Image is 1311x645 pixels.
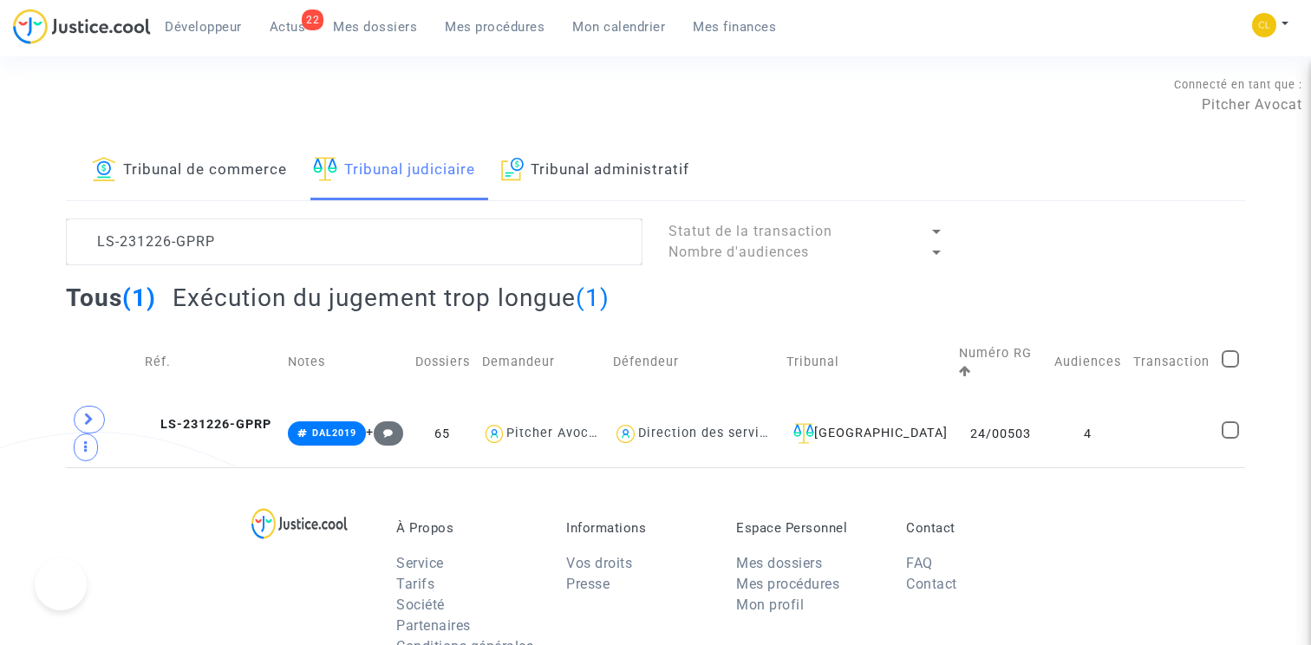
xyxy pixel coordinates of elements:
[482,421,507,446] img: icon-user.svg
[953,400,1049,467] td: 24/00503
[92,157,116,181] img: icon-banque.svg
[576,283,610,312] span: (1)
[302,10,323,30] div: 22
[396,617,471,634] a: Partenaires
[566,576,610,592] a: Presse
[282,325,408,400] td: Notes
[333,19,417,35] span: Mes dossiers
[145,417,271,432] span: LS-231226-GPRP
[780,325,953,400] td: Tribunal
[139,325,282,400] td: Réf.
[669,244,809,260] span: Nombre d'audiences
[558,14,679,40] a: Mon calendrier
[319,14,431,40] a: Mes dossiers
[92,141,287,200] a: Tribunal de commerce
[638,426,1119,440] div: Direction des services judiciaires du Ministère de la Justice - Bureau FIP4
[736,596,804,613] a: Mon profil
[1252,13,1276,37] img: f0b917ab549025eb3af43f3c4438ad5d
[1174,78,1302,91] span: Connecté en tant que :
[409,325,476,400] td: Dossiers
[445,19,545,35] span: Mes procédures
[572,19,665,35] span: Mon calendrier
[613,421,638,446] img: icon-user.svg
[736,520,880,536] p: Espace Personnel
[679,14,790,40] a: Mes finances
[396,520,540,536] p: À Propos
[736,576,839,592] a: Mes procédures
[122,283,156,312] span: (1)
[906,520,1050,536] p: Contact
[786,423,947,444] div: [GEOGRAPHIC_DATA]
[1048,325,1127,400] td: Audiences
[566,520,710,536] p: Informations
[270,19,306,35] span: Actus
[313,157,337,181] img: icon-faciliter-sm.svg
[151,14,256,40] a: Développeur
[312,427,356,439] span: DAL2019
[953,325,1049,400] td: Numéro RG
[476,325,607,400] td: Demandeur
[793,423,814,444] img: icon-faciliter-sm.svg
[501,141,690,200] a: Tribunal administratif
[506,426,602,440] div: Pitcher Avocat
[669,223,832,239] span: Statut de la transaction
[431,14,558,40] a: Mes procédures
[409,400,476,467] td: 65
[501,157,525,181] img: icon-archive.svg
[1048,400,1127,467] td: 4
[396,555,444,571] a: Service
[566,555,632,571] a: Vos droits
[906,555,933,571] a: FAQ
[35,558,87,610] iframe: Help Scout Beacon - Open
[736,555,822,571] a: Mes dossiers
[906,576,957,592] a: Contact
[66,283,156,313] h2: Tous
[607,325,780,400] td: Défendeur
[256,14,320,40] a: 22Actus
[396,576,434,592] a: Tarifs
[165,19,242,35] span: Développeur
[251,508,348,539] img: logo-lg.svg
[396,596,445,613] a: Société
[13,9,151,44] img: jc-logo.svg
[693,19,776,35] span: Mes finances
[173,283,610,313] h2: Exécution du jugement trop longue
[366,425,403,440] span: +
[313,141,475,200] a: Tribunal judiciaire
[1127,325,1216,400] td: Transaction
